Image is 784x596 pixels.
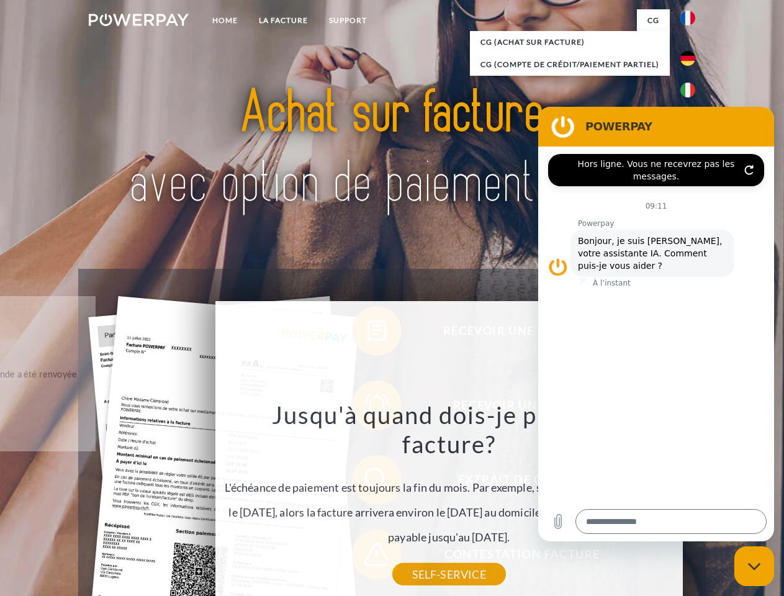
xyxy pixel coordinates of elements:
div: L'échéance de paiement est toujours la fin du mois. Par exemple, si la commande a été passée le [... [222,400,675,574]
img: it [680,83,695,97]
img: de [680,51,695,66]
img: fr [680,11,695,25]
a: SELF-SERVICE [392,563,506,585]
a: LA FACTURE [248,9,318,32]
img: logo-powerpay-white.svg [89,14,189,26]
a: CG (achat sur facture) [470,31,670,53]
img: title-powerpay_fr.svg [119,60,665,238]
a: CG (Compte de crédit/paiement partiel) [470,53,670,76]
a: Home [202,9,248,32]
iframe: Fenêtre de messagerie [538,107,774,541]
a: CG [637,9,670,32]
a: Support [318,9,377,32]
h3: Jusqu'à quand dois-je payer ma facture? [222,400,675,459]
iframe: Bouton de lancement de la fenêtre de messagerie, conversation en cours [734,546,774,586]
